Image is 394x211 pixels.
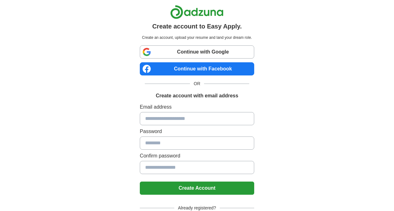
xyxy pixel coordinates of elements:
h1: Create account with email address [156,92,238,100]
label: Email address [140,103,254,111]
img: Adzuna logo [170,5,223,19]
label: Password [140,128,254,135]
a: Continue with Google [140,45,254,59]
button: Create Account [140,182,254,195]
span: OR [190,80,204,87]
a: Continue with Facebook [140,62,254,75]
h1: Create account to Easy Apply. [152,22,242,31]
label: Confirm password [140,152,254,160]
p: Create an account, upload your resume and land your dream role. [141,35,253,40]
